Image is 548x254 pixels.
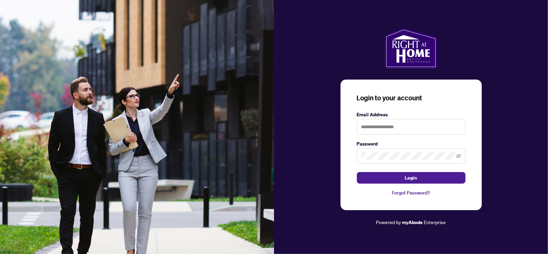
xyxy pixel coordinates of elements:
label: Email Address [357,111,465,118]
span: Enterprise [424,219,446,225]
h3: Login to your account [357,93,465,103]
span: Login [405,172,417,183]
a: Forgot Password? [357,189,465,197]
button: Login [357,172,465,184]
span: eye-invisible [456,154,461,158]
span: Powered by [376,219,401,225]
label: Password [357,140,465,148]
a: myAbode [402,219,423,226]
img: ma-logo [385,28,437,69]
